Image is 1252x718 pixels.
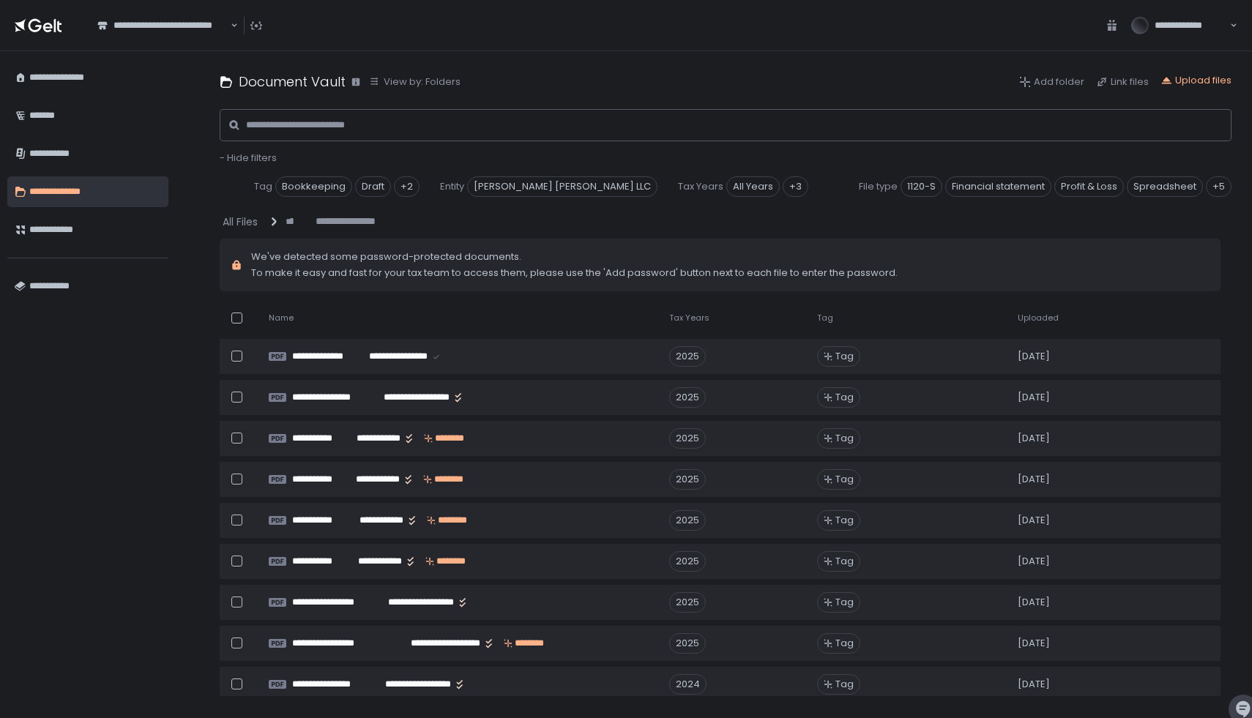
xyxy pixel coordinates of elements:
[275,176,352,197] span: Bookkeeping
[369,75,461,89] button: View by: Folders
[1018,391,1050,404] span: [DATE]
[1160,74,1231,87] button: Upload files
[726,176,780,197] span: All Years
[228,18,229,33] input: Search for option
[835,391,854,404] span: Tag
[783,176,808,197] div: +3
[835,514,854,527] span: Tag
[1018,473,1050,486] span: [DATE]
[394,176,420,197] div: +2
[945,176,1051,197] span: Financial statement
[1127,176,1203,197] span: Spreadsheet
[254,180,272,193] span: Tag
[835,432,854,445] span: Tag
[1018,432,1050,445] span: [DATE]
[251,250,898,263] span: We've detected some password-protected documents.
[1206,176,1231,197] div: +5
[669,387,706,408] div: 2025
[251,266,898,280] span: To make it easy and fast for your tax team to access them, please use the 'Add password' button n...
[355,176,391,197] span: Draft
[223,214,261,229] button: All Files
[835,473,854,486] span: Tag
[835,350,854,363] span: Tag
[223,214,258,229] div: All Files
[220,151,277,165] span: - Hide filters
[1018,313,1059,324] span: Uploaded
[88,10,238,41] div: Search for option
[1018,350,1050,363] span: [DATE]
[1018,555,1050,568] span: [DATE]
[1018,637,1050,650] span: [DATE]
[669,633,706,654] div: 2025
[835,596,854,609] span: Tag
[669,428,706,449] div: 2025
[835,678,854,691] span: Tag
[467,176,657,197] span: [PERSON_NAME] [PERSON_NAME] LLC
[1018,678,1050,691] span: [DATE]
[239,72,346,91] h1: Document Vault
[669,313,709,324] span: Tax Years
[678,180,723,193] span: Tax Years
[669,346,706,367] div: 2025
[669,592,706,613] div: 2025
[220,152,277,165] button: - Hide filters
[835,555,854,568] span: Tag
[859,180,898,193] span: File type
[1054,176,1124,197] span: Profit & Loss
[901,176,942,197] span: 1120-S
[440,180,464,193] span: Entity
[669,469,706,490] div: 2025
[1019,75,1084,89] button: Add folder
[1018,514,1050,527] span: [DATE]
[1096,75,1149,89] button: Link files
[269,313,294,324] span: Name
[817,313,833,324] span: Tag
[835,637,854,650] span: Tag
[669,510,706,531] div: 2025
[669,551,706,572] div: 2025
[1018,596,1050,609] span: [DATE]
[669,674,707,695] div: 2024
